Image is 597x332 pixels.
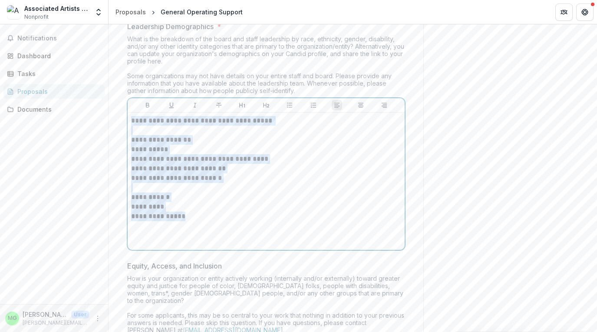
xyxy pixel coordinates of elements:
button: Heading 1 [237,100,247,110]
div: What is the breakdown of the board and staff leadership by race, ethnicity, gender, disability, a... [127,35,405,98]
span: Nonprofit [24,13,49,21]
div: Proposals [17,87,98,96]
p: User [71,311,89,319]
nav: breadcrumb [112,6,246,18]
div: Madeline Gent [8,315,17,321]
p: [PERSON_NAME][EMAIL_ADDRESS][DOMAIN_NAME] [23,319,89,327]
p: Equity, Access, and Inclusion [127,261,222,271]
img: Associated Artists of Pittsburgh [7,5,21,19]
div: Tasks [17,69,98,78]
p: Leadership Demographics [127,21,214,32]
button: Italicize [190,100,200,110]
a: Proposals [3,84,105,99]
button: Partners [555,3,573,21]
button: More [92,313,103,324]
button: Bold [142,100,153,110]
div: Proposals [115,7,146,17]
div: Documents [17,105,98,114]
button: Strike [214,100,224,110]
div: General Operating Support [161,7,243,17]
button: Align Right [379,100,389,110]
div: Dashboard [17,51,98,60]
button: Align Left [332,100,342,110]
button: Heading 2 [261,100,271,110]
div: Associated Artists of [GEOGRAPHIC_DATA] [24,4,89,13]
button: Bullet List [284,100,295,110]
button: Underline [166,100,177,110]
span: Notifications [17,35,101,42]
a: Dashboard [3,49,105,63]
button: Ordered List [308,100,319,110]
a: Proposals [112,6,149,18]
p: [PERSON_NAME] [23,310,68,319]
button: Notifications [3,31,105,45]
a: Documents [3,102,105,116]
button: Get Help [576,3,594,21]
button: Open entity switcher [92,3,105,21]
button: Align Center [356,100,366,110]
a: Tasks [3,66,105,81]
